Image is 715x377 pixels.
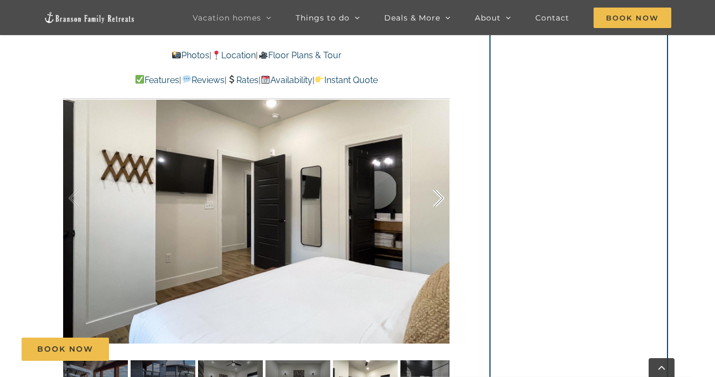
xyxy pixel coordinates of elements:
[63,73,450,87] p: | | | |
[259,51,268,59] img: 🎥
[181,75,224,85] a: Reviews
[227,75,258,85] a: Rates
[261,75,270,84] img: 📆
[594,8,671,28] span: Book Now
[63,49,450,63] p: | |
[212,51,221,59] img: 📍
[258,50,341,60] a: Floor Plans & Tour
[135,75,179,85] a: Features
[384,14,440,22] span: Deals & More
[22,338,109,361] a: Book Now
[315,75,378,85] a: Instant Quote
[135,75,144,84] img: ✅
[182,75,191,84] img: 💬
[212,50,256,60] a: Location
[315,75,324,84] img: 👉
[37,345,93,354] span: Book Now
[44,11,135,24] img: Branson Family Retreats Logo
[227,75,236,84] img: 💲
[193,14,261,22] span: Vacation homes
[172,50,209,60] a: Photos
[261,75,312,85] a: Availability
[296,14,350,22] span: Things to do
[475,14,501,22] span: About
[535,14,569,22] span: Contact
[172,51,181,59] img: 📸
